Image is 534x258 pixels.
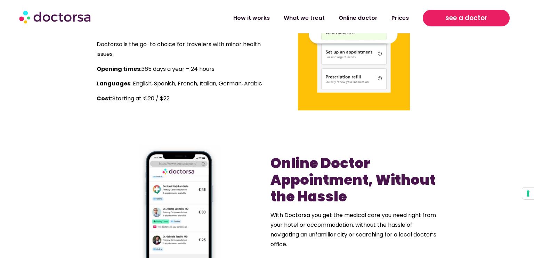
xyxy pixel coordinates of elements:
[423,10,510,26] a: see a doctor
[97,40,264,59] p: Doctorsa is the go-to choice for travelers with minor health issues.
[140,10,416,26] nav: Menu
[385,10,416,26] a: Prices
[270,210,437,249] p: With Doctorsa you get the medical care you need right from your hotel or accommodation, without t...
[97,64,264,74] p: 365 days a year – 24 hours
[97,94,264,103] p: Starting at €20 / $22
[226,10,277,26] a: How it works
[445,13,487,24] span: see a doctor
[332,10,385,26] a: Online doctor
[97,94,112,102] b: Cost:
[97,79,264,89] p: : English, Spanish, French, Italian, German, Arabic
[270,153,435,206] b: Online Doctor Appointment, Without the Hassle
[97,80,130,88] b: Languages
[97,65,141,73] b: Opening times:
[522,188,534,199] button: Your consent preferences for tracking technologies
[277,10,332,26] a: What we treat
